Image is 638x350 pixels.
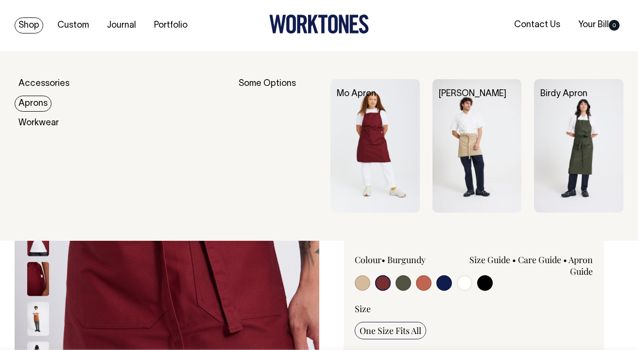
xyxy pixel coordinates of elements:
[574,17,623,33] a: Your Bill0
[518,254,561,266] a: Care Guide
[15,115,63,131] a: Workwear
[569,254,593,277] a: Apron Guide
[355,254,450,266] div: Colour
[387,254,426,266] label: Burgundy
[355,303,593,315] div: Size
[15,17,43,33] a: Shop
[103,17,140,33] a: Journal
[534,79,623,213] img: Birdy Apron
[360,325,421,336] span: One Size Fits All
[27,302,49,336] img: rust
[469,254,510,266] a: Size Guide
[27,262,49,296] img: burgundy
[15,76,73,92] a: Accessories
[239,79,318,213] div: Some Options
[439,90,506,98] a: [PERSON_NAME]
[563,254,567,266] span: •
[330,79,420,213] img: Mo Apron
[337,90,376,98] a: Mo Apron
[53,17,93,33] a: Custom
[512,254,516,266] span: •
[432,79,522,213] img: Bobby Apron
[381,254,385,266] span: •
[15,96,52,112] a: Aprons
[150,17,191,33] a: Portfolio
[355,322,426,339] input: One Size Fits All
[540,90,587,98] a: Birdy Apron
[609,20,620,31] span: 0
[510,17,564,33] a: Contact Us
